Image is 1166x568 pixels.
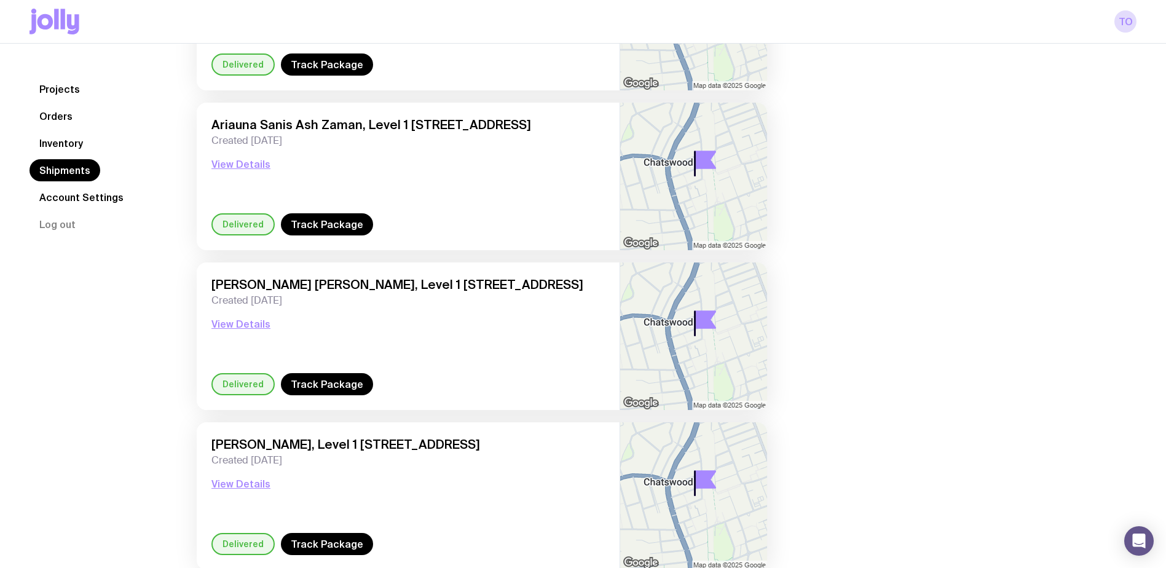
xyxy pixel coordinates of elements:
div: Delivered [211,53,275,76]
span: Created [DATE] [211,294,605,307]
div: Open Intercom Messenger [1124,526,1154,556]
a: Account Settings [30,186,133,208]
span: Ariauna Sanis Ash Zaman, Level 1 [STREET_ADDRESS] [211,117,605,132]
a: Shipments [30,159,100,181]
div: Delivered [211,213,275,235]
button: View Details [211,317,270,331]
a: Projects [30,78,90,100]
img: staticmap [620,103,767,250]
button: Log out [30,213,85,235]
a: Orders [30,105,82,127]
div: Delivered [211,373,275,395]
span: Created [DATE] [211,454,605,467]
a: Track Package [281,533,373,555]
a: Inventory [30,132,93,154]
a: Track Package [281,213,373,235]
img: staticmap [620,262,767,410]
span: [PERSON_NAME], Level 1 [STREET_ADDRESS] [211,437,605,452]
button: View Details [211,476,270,491]
a: TO [1114,10,1136,33]
span: [PERSON_NAME] [PERSON_NAME], Level 1 [STREET_ADDRESS] [211,277,605,292]
a: Track Package [281,53,373,76]
div: Delivered [211,533,275,555]
a: Track Package [281,373,373,395]
span: Created [DATE] [211,135,605,147]
button: View Details [211,157,270,172]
